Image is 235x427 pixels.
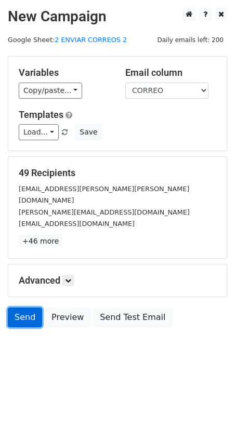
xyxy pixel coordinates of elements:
[19,109,63,120] a: Templates
[19,220,135,228] small: [EMAIL_ADDRESS][DOMAIN_NAME]
[8,308,42,327] a: Send
[19,167,216,179] h5: 49 Recipients
[19,208,190,216] small: [PERSON_NAME][EMAIL_ADDRESS][DOMAIN_NAME]
[19,67,110,78] h5: Variables
[153,34,227,46] span: Daily emails left: 200
[75,124,102,140] button: Save
[19,185,189,205] small: [EMAIL_ADDRESS][PERSON_NAME][PERSON_NAME][DOMAIN_NAME]
[183,377,235,427] iframe: Chat Widget
[125,67,216,78] h5: Email column
[19,124,59,140] a: Load...
[19,275,216,286] h5: Advanced
[153,36,227,44] a: Daily emails left: 200
[19,235,62,248] a: +46 more
[93,308,172,327] a: Send Test Email
[8,8,227,25] h2: New Campaign
[8,36,127,44] small: Google Sheet:
[183,377,235,427] div: Widget de chat
[45,308,90,327] a: Preview
[19,83,82,99] a: Copy/paste...
[55,36,127,44] a: 2 ENVIAR CORREOS 2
